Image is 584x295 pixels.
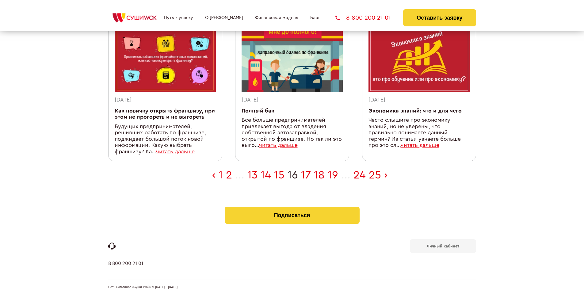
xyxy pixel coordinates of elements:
[156,149,195,154] a: читать дальше
[335,15,391,21] a: 8 800 200 21 01
[403,9,476,26] button: Оставить заявку
[164,15,193,20] a: Путь к успеху
[301,170,311,181] a: 17
[108,285,177,289] span: Сеть магазинов «Суши Wok» © [DATE] - [DATE]
[115,108,215,120] a: Как новичку открыть франшизу, при этом не прогореть и не выгореть
[219,170,223,181] a: 1
[242,117,343,149] div: Все больше предпринимателей привлекает выгода от владения собственной автозаправкой, открытой по ...
[368,97,470,103] div: [DATE]
[242,108,274,113] a: Полный бак
[225,207,360,224] button: Подписаться
[346,15,391,21] span: 8 800 200 21 01
[427,244,459,248] b: Личный кабинет
[368,108,462,113] a: Экономика знаний: что и для чего
[310,15,320,20] a: Блог
[205,15,243,20] a: О [PERSON_NAME]
[274,170,284,181] a: 15
[255,15,298,20] a: Финансовая модель
[341,170,350,181] span: ...
[261,170,271,181] a: 14
[115,97,216,103] div: [DATE]
[328,170,338,181] a: 19
[226,170,232,181] a: 2
[212,170,216,181] a: « Previous
[115,124,216,155] div: Будущих предпринимателей, решивших работать по франшизе, поджидает большой поток новой информации...
[410,239,476,253] a: Личный кабинет
[242,97,343,103] div: [DATE]
[353,170,366,181] a: 24
[108,261,143,279] a: 8 800 200 21 01
[288,170,298,181] span: 16
[247,170,258,181] a: 13
[369,170,381,181] a: 25
[384,170,387,181] a: Next »
[314,170,325,181] a: 18
[235,170,244,181] span: ...
[368,117,470,149] div: Часто слышите про экономику знаний, но не уверены, что правильно понимаете данный термин? Из стат...
[401,143,439,148] a: читать дальше
[259,143,298,148] a: читать дальше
